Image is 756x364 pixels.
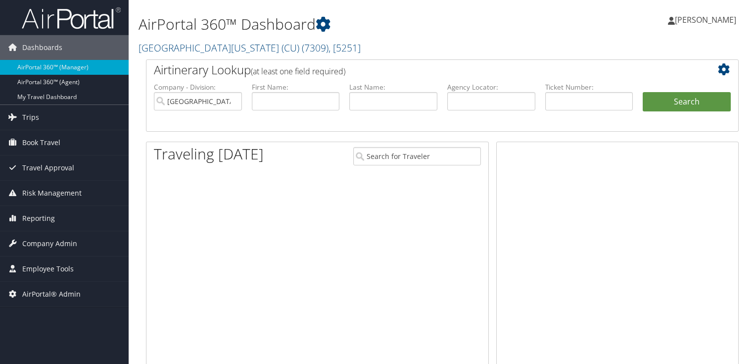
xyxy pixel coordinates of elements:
[22,130,60,155] span: Book Travel
[22,231,77,256] span: Company Admin
[22,181,82,206] span: Risk Management
[251,66,345,77] span: (at least one field required)
[154,61,681,78] h2: Airtinerary Lookup
[353,147,481,165] input: Search for Traveler
[139,41,361,54] a: [GEOGRAPHIC_DATA][US_STATE] (CU)
[139,14,544,35] h1: AirPortal 360™ Dashboard
[545,82,633,92] label: Ticket Number:
[22,282,81,307] span: AirPortal® Admin
[22,105,39,130] span: Trips
[302,41,329,54] span: ( 7309 )
[329,41,361,54] span: , [ 5251 ]
[668,5,746,35] a: [PERSON_NAME]
[675,14,736,25] span: [PERSON_NAME]
[154,144,264,164] h1: Traveling [DATE]
[252,82,340,92] label: First Name:
[22,257,74,281] span: Employee Tools
[22,206,55,231] span: Reporting
[22,6,121,30] img: airportal-logo.png
[349,82,437,92] label: Last Name:
[22,35,62,60] span: Dashboards
[22,156,74,180] span: Travel Approval
[643,92,731,112] button: Search
[447,82,535,92] label: Agency Locator:
[154,82,242,92] label: Company - Division:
